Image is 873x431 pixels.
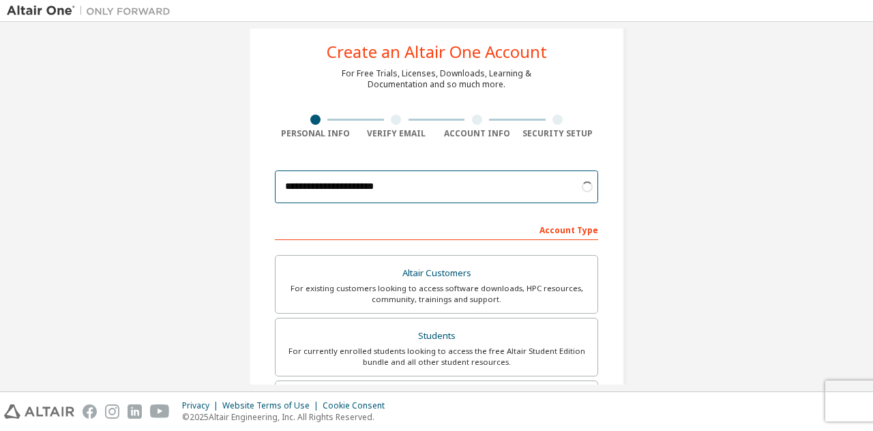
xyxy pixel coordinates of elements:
div: Cookie Consent [323,400,393,411]
img: facebook.svg [83,404,97,419]
div: Altair Customers [284,264,589,283]
div: Privacy [182,400,222,411]
img: instagram.svg [105,404,119,419]
div: Verify Email [356,128,437,139]
img: youtube.svg [150,404,170,419]
img: altair_logo.svg [4,404,74,419]
div: Security Setup [518,128,599,139]
img: Altair One [7,4,177,18]
div: Account Info [436,128,518,139]
p: © 2025 Altair Engineering, Inc. All Rights Reserved. [182,411,393,423]
div: Students [284,327,589,346]
div: For currently enrolled students looking to access the free Altair Student Edition bundle and all ... [284,346,589,368]
div: Website Terms of Use [222,400,323,411]
div: Create an Altair One Account [327,44,547,60]
div: For existing customers looking to access software downloads, HPC resources, community, trainings ... [284,283,589,305]
div: Account Type [275,218,598,240]
img: linkedin.svg [128,404,142,419]
div: For Free Trials, Licenses, Downloads, Learning & Documentation and so much more. [342,68,531,90]
div: Personal Info [275,128,356,139]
